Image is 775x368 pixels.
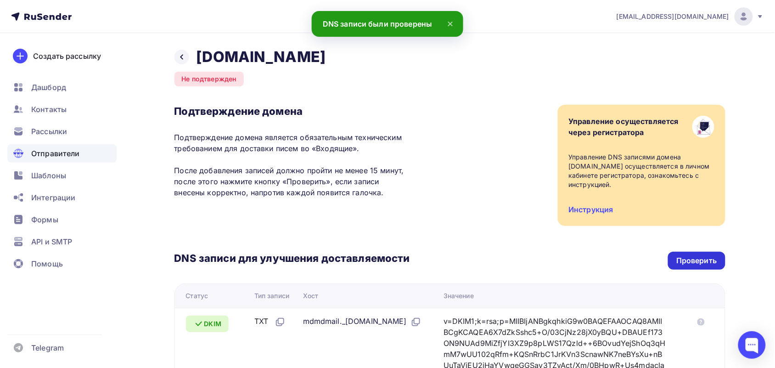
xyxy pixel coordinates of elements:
[7,166,117,185] a: Шаблоны
[303,316,421,328] div: mdmdmail._[DOMAIN_NAME]
[186,291,208,300] div: Статус
[7,100,117,119] a: Контакты
[31,214,58,225] span: Формы
[7,122,117,141] a: Рассылки
[31,148,80,159] span: Отправители
[197,48,326,66] h2: [DOMAIN_NAME]
[31,192,75,203] span: Интеграции
[31,104,67,115] span: Контакты
[569,116,679,138] div: Управление осуществляется через регистратора
[174,252,410,266] h3: DNS записи для улучшения доставляемости
[254,316,286,328] div: TXT
[174,132,410,198] p: Подтверждение домена является обязательным техническим требованием для доставки писем во «Входящи...
[174,105,410,118] h3: Подтверждение домена
[7,210,117,229] a: Формы
[31,170,66,181] span: Шаблоны
[33,51,101,62] div: Создать рассылку
[676,255,717,266] div: Проверить
[303,291,319,300] div: Хост
[7,144,117,163] a: Отправители
[31,126,67,137] span: Рассылки
[569,153,714,189] div: Управление DNS записями домена [DOMAIN_NAME] осуществляется в личном кабинете регистратора, ознак...
[31,82,66,93] span: Дашборд
[254,291,289,300] div: Тип записи
[617,12,729,21] span: [EMAIL_ADDRESS][DOMAIN_NAME]
[204,319,222,328] span: DKIM
[617,7,764,26] a: [EMAIL_ADDRESS][DOMAIN_NAME]
[569,205,613,214] a: Инструкция
[31,258,63,269] span: Помощь
[31,236,72,247] span: API и SMTP
[31,342,64,353] span: Telegram
[7,78,117,96] a: Дашборд
[444,291,474,300] div: Значение
[174,72,244,86] div: Не подтвержден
